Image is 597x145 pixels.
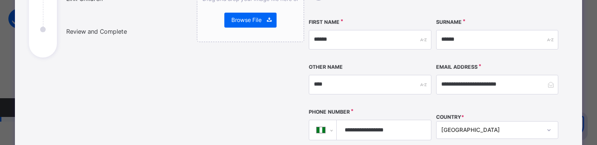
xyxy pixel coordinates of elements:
span: COUNTRY [436,114,464,120]
label: Other Name [309,64,343,71]
label: Email Address [436,64,478,71]
label: Surname [436,19,462,26]
label: Phone Number [309,109,350,116]
span: Browse File [231,16,262,24]
label: First Name [309,19,340,26]
div: [GEOGRAPHIC_DATA] [441,126,541,134]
